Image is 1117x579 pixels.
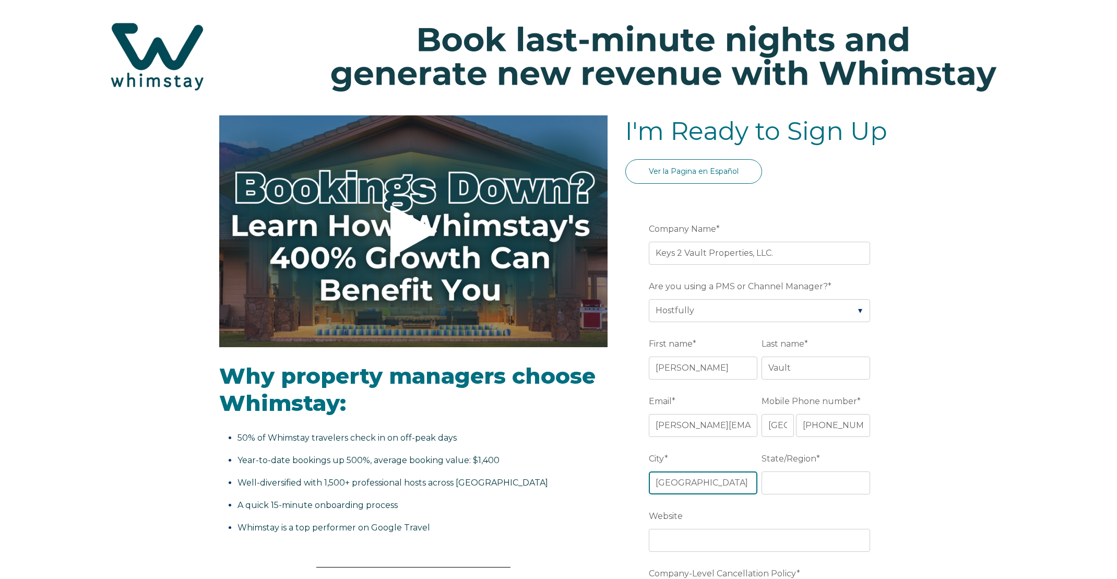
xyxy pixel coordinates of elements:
span: State/Region [762,451,816,467]
img: Hubspot header for SSOB (4) [37,1,1080,112]
span: Well-diversified with 1,500+ professional hosts across [GEOGRAPHIC_DATA] [237,478,548,488]
span: Last name [762,336,804,352]
span: A quick 15-minute onboarding process [237,500,398,510]
span: Mobile Phone number [762,393,857,409]
span: First name [649,336,693,352]
span: Are you using a PMS or Channel Manager? [649,278,828,294]
span: City [649,451,664,467]
span: Email [649,393,672,409]
span: Company Name [649,221,716,237]
span: 50% of Whimstay travelers check in on off-peak days [237,433,457,443]
span: Year-to-date bookings up 500%, average booking value: $1,400 [237,455,500,465]
span: I'm Ready to Sign Up [625,116,887,146]
span: Whimstay is a top performer on Google Travel [237,523,430,533]
span: Why property managers choose Whimstay: [219,362,596,417]
a: Ver la Pagina en Español [625,159,762,184]
span: Website [649,508,683,524]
